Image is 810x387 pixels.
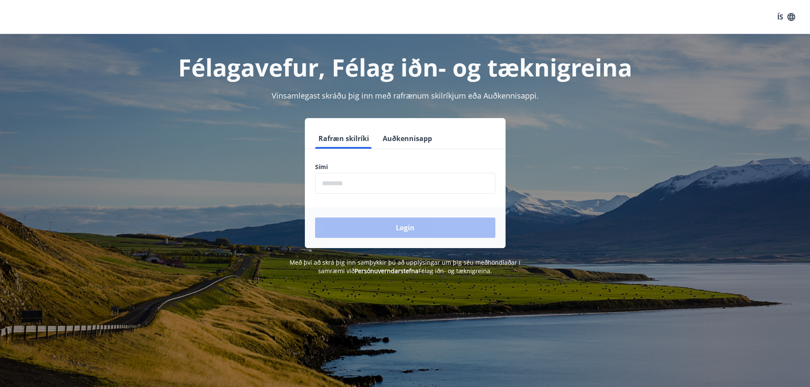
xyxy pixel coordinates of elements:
h1: Félagavefur, Félag iðn- og tæknigreina [109,51,701,83]
button: ÍS [773,9,800,25]
a: Persónuverndarstefna [355,267,418,275]
button: Auðkennisapp [379,128,435,149]
button: Rafræn skilríki [315,128,372,149]
span: Vinsamlegast skráðu þig inn með rafrænum skilríkjum eða Auðkennisappi. [272,90,539,101]
label: Sími [315,163,495,171]
span: Með því að skrá þig inn samþykkir þú að upplýsingar um þig séu meðhöndlaðar í samræmi við Félag i... [290,258,520,275]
